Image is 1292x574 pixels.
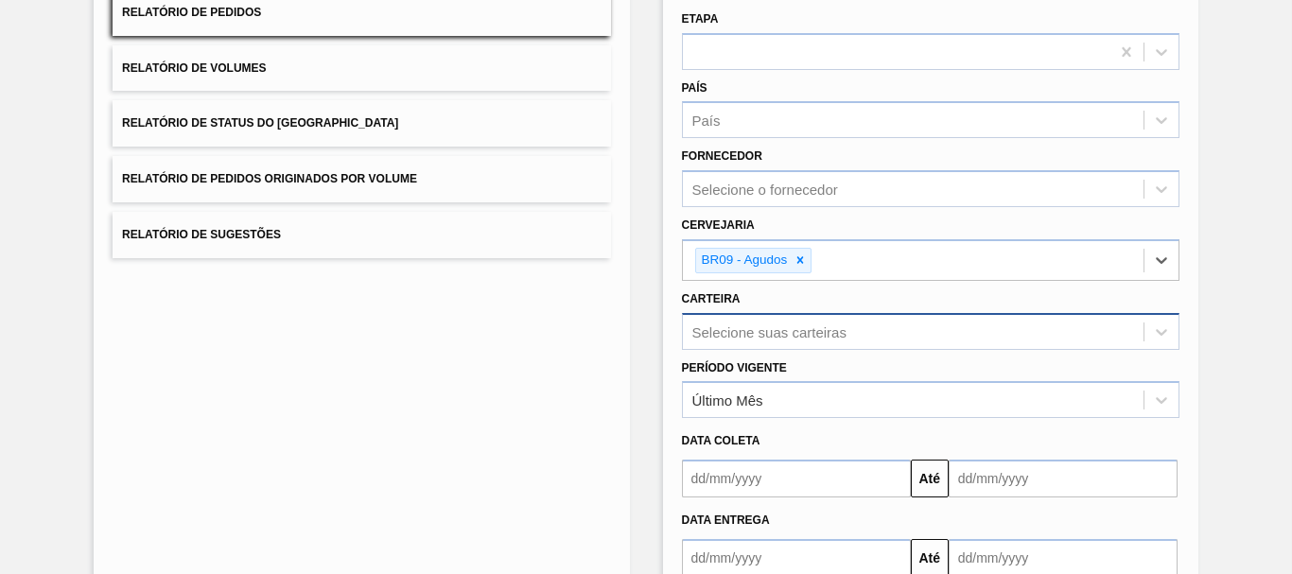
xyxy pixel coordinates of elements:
input: dd/mm/yyyy [949,460,1178,497]
button: Relatório de Pedidos Originados por Volume [113,156,610,202]
span: Relatório de Pedidos Originados por Volume [122,172,417,185]
button: Relatório de Volumes [113,45,610,92]
label: País [682,81,707,95]
div: País [692,113,721,129]
div: Selecione suas carteiras [692,323,847,339]
div: Último Mês [692,392,763,409]
button: Relatório de Sugestões [113,212,610,258]
span: Relatório de Sugestões [122,228,281,241]
span: Data Entrega [682,513,770,527]
label: Fornecedor [682,149,762,163]
span: Relatório de Status do [GEOGRAPHIC_DATA] [122,116,398,130]
label: Carteira [682,292,741,305]
input: dd/mm/yyyy [682,460,911,497]
label: Período Vigente [682,361,787,374]
label: Etapa [682,12,719,26]
div: BR09 - Agudos [696,249,791,272]
span: Data coleta [682,434,760,447]
button: Até [911,460,949,497]
div: Selecione o fornecedor [692,182,838,198]
button: Relatório de Status do [GEOGRAPHIC_DATA] [113,100,610,147]
label: Cervejaria [682,218,755,232]
span: Relatório de Pedidos [122,6,261,19]
span: Relatório de Volumes [122,61,266,75]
